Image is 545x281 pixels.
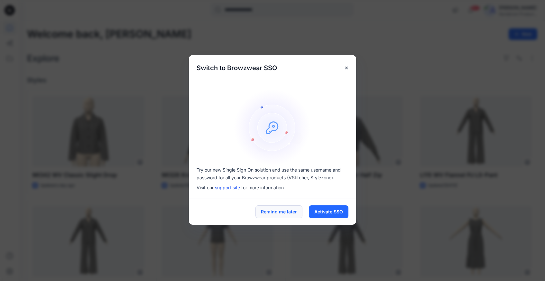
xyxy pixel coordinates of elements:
[309,205,348,218] button: Activate SSO
[215,185,240,190] a: support site
[341,62,352,74] button: Close
[234,89,311,166] img: onboarding-sz2.1ef2cb9c.svg
[255,205,302,218] button: Remind me later
[189,55,285,81] h5: Switch to Browzwear SSO
[197,166,348,182] p: Try our new Single Sign On solution and use the same username and password for all your Browzwear...
[197,184,348,191] p: Visit our for more information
